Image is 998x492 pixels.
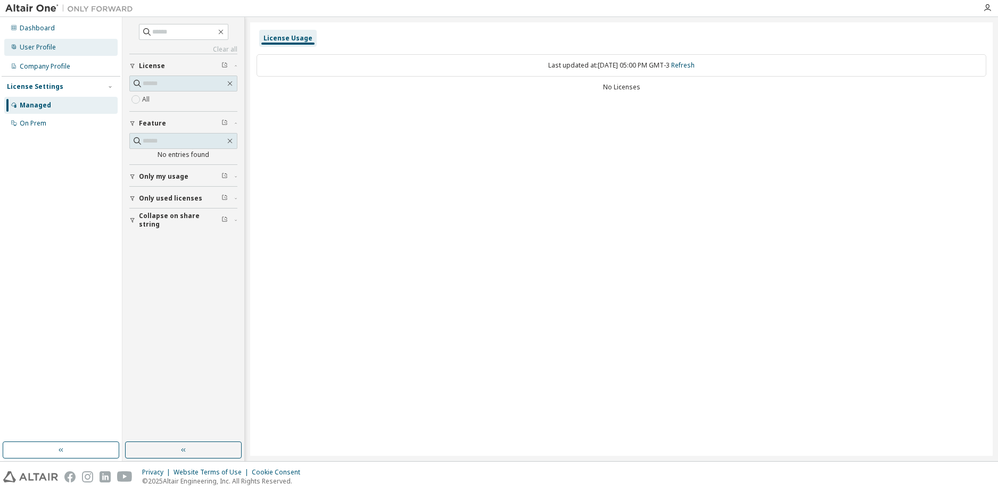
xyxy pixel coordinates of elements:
label: All [142,93,152,106]
div: No entries found [129,151,237,159]
img: linkedin.svg [100,471,111,482]
div: License Settings [7,82,63,91]
div: Managed [20,101,51,110]
div: Cookie Consent [252,468,307,477]
span: Clear filter [221,216,228,224]
img: facebook.svg [64,471,76,482]
button: License [129,54,237,78]
div: User Profile [20,43,56,52]
span: Clear filter [221,62,228,70]
img: altair_logo.svg [3,471,58,482]
button: Only used licenses [129,187,237,210]
span: Only used licenses [139,194,202,203]
div: On Prem [20,119,46,128]
p: © 2025 Altair Engineering, Inc. All Rights Reserved. [142,477,307,486]
div: License Usage [263,34,312,43]
span: Collapse on share string [139,212,221,229]
button: Only my usage [129,165,237,188]
span: Feature [139,119,166,128]
div: Website Terms of Use [174,468,252,477]
button: Feature [129,112,237,135]
span: Only my usage [139,172,188,181]
img: instagram.svg [82,471,93,482]
div: Last updated at: [DATE] 05:00 PM GMT-3 [257,54,986,77]
span: Clear filter [221,119,228,128]
img: youtube.svg [117,471,133,482]
div: Dashboard [20,24,55,32]
div: No Licenses [257,83,986,91]
span: Clear filter [221,194,228,203]
img: Altair One [5,3,138,14]
a: Clear all [129,45,237,54]
div: Company Profile [20,62,70,71]
div: Privacy [142,468,174,477]
a: Refresh [671,61,695,70]
span: License [139,62,165,70]
button: Collapse on share string [129,209,237,232]
span: Clear filter [221,172,228,181]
